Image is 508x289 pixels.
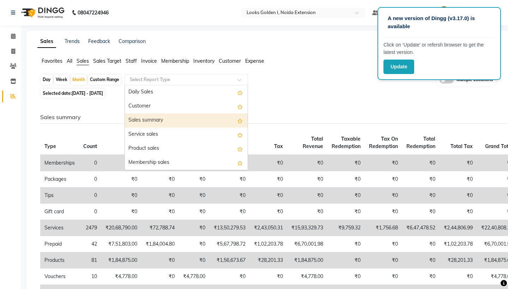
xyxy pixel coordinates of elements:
span: Add this report to Favorites List [237,159,243,167]
td: Packages [40,171,79,187]
span: Sales Target [93,58,121,64]
td: ₹0 [402,252,440,269]
span: [DATE] - [DATE] [72,91,103,96]
td: ₹0 [327,171,365,187]
span: Total Revenue [303,136,323,149]
td: Gift card [40,204,79,220]
td: 10 [79,269,101,285]
td: ₹1,84,875.00 [287,252,327,269]
td: ₹0 [141,204,179,220]
td: Products [40,252,79,269]
span: All [67,58,72,64]
div: Membership sales [125,156,248,170]
td: ₹0 [365,171,402,187]
td: ₹4,778.00 [101,269,141,285]
td: ₹0 [440,155,477,171]
div: Daily Sales [125,85,248,99]
td: ₹0 [327,236,365,252]
td: ₹0 [402,204,440,220]
td: ₹0 [250,171,287,187]
p: Click on ‘Update’ or refersh browser to get the latest version. [383,41,495,56]
td: ₹0 [327,187,365,204]
td: Vouchers [40,269,79,285]
a: Feedback [88,38,110,44]
td: ₹0 [365,187,402,204]
td: ₹5,67,798.72 [210,236,250,252]
td: Services [40,220,79,236]
td: ₹1,84,004.80 [141,236,179,252]
div: Day [41,75,53,85]
td: ₹0 [327,155,365,171]
div: Sales summary [125,113,248,128]
div: Product sales [125,142,248,156]
span: Add this report to Favorites List [237,102,243,111]
td: ₹0 [101,187,141,204]
span: Count [83,143,97,149]
td: ₹0 [365,252,402,269]
td: ₹0 [179,252,210,269]
td: ₹13,50,279.53 [210,220,250,236]
td: ₹0 [440,187,477,204]
td: ₹0 [101,204,141,220]
td: ₹0 [402,187,440,204]
td: ₹0 [287,204,327,220]
td: ₹0 [365,155,402,171]
span: Total Tax [450,143,473,149]
td: ₹0 [101,155,141,171]
td: ₹0 [402,171,440,187]
td: Prepaid [40,236,79,252]
td: ₹0 [287,187,327,204]
span: Type [44,143,56,149]
td: ₹0 [101,171,141,187]
td: ₹0 [365,269,402,285]
span: Favorites [42,58,62,64]
a: Comparison [119,38,146,44]
td: ₹9,759.32 [327,220,365,236]
td: ₹0 [179,187,210,204]
td: ₹7,51,803.00 [101,236,141,252]
td: ₹2,43,050.31 [250,220,287,236]
td: ₹0 [210,171,250,187]
td: ₹0 [141,252,179,269]
td: ₹0 [210,269,250,285]
td: ₹0 [287,155,327,171]
td: ₹0 [210,187,250,204]
span: Add this report to Favorites List [237,88,243,97]
span: Selected date: [41,89,105,98]
td: ₹1,756.68 [365,220,402,236]
td: ₹0 [287,171,327,187]
img: Arnav Kumar_MSTR [438,6,450,19]
div: Month [71,75,87,85]
td: ₹2,44,806.99 [440,220,477,236]
span: Tax On Redemption [369,136,398,149]
span: Add this report to Favorites List [237,144,243,153]
td: ₹0 [250,204,287,220]
td: Memberships [40,155,79,171]
button: Update [383,60,414,74]
div: Service sales [125,128,248,142]
td: ₹4,778.00 [287,269,327,285]
span: Customer [219,58,241,64]
span: Membership [161,58,189,64]
h6: Sales summary [40,114,493,121]
td: ₹0 [440,171,477,187]
td: ₹0 [250,269,287,285]
a: Trends [65,38,80,44]
td: ₹0 [402,155,440,171]
ng-dropdown-panel: Options list [125,85,248,170]
td: ₹0 [250,187,287,204]
div: Custom Range [88,75,121,85]
td: ₹0 [327,269,365,285]
b: 08047224946 [78,3,109,23]
span: Multiple Locations [456,76,493,84]
td: ₹0 [141,187,179,204]
td: 2479 [79,220,101,236]
td: ₹1,84,875.00 [101,252,141,269]
span: Tax [274,143,283,149]
td: ₹0 [327,252,365,269]
td: ₹0 [365,236,402,252]
td: ₹0 [365,204,402,220]
td: ₹0 [402,269,440,285]
span: Add this report to Favorites List [237,130,243,139]
td: ₹20,68,790.00 [101,220,141,236]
